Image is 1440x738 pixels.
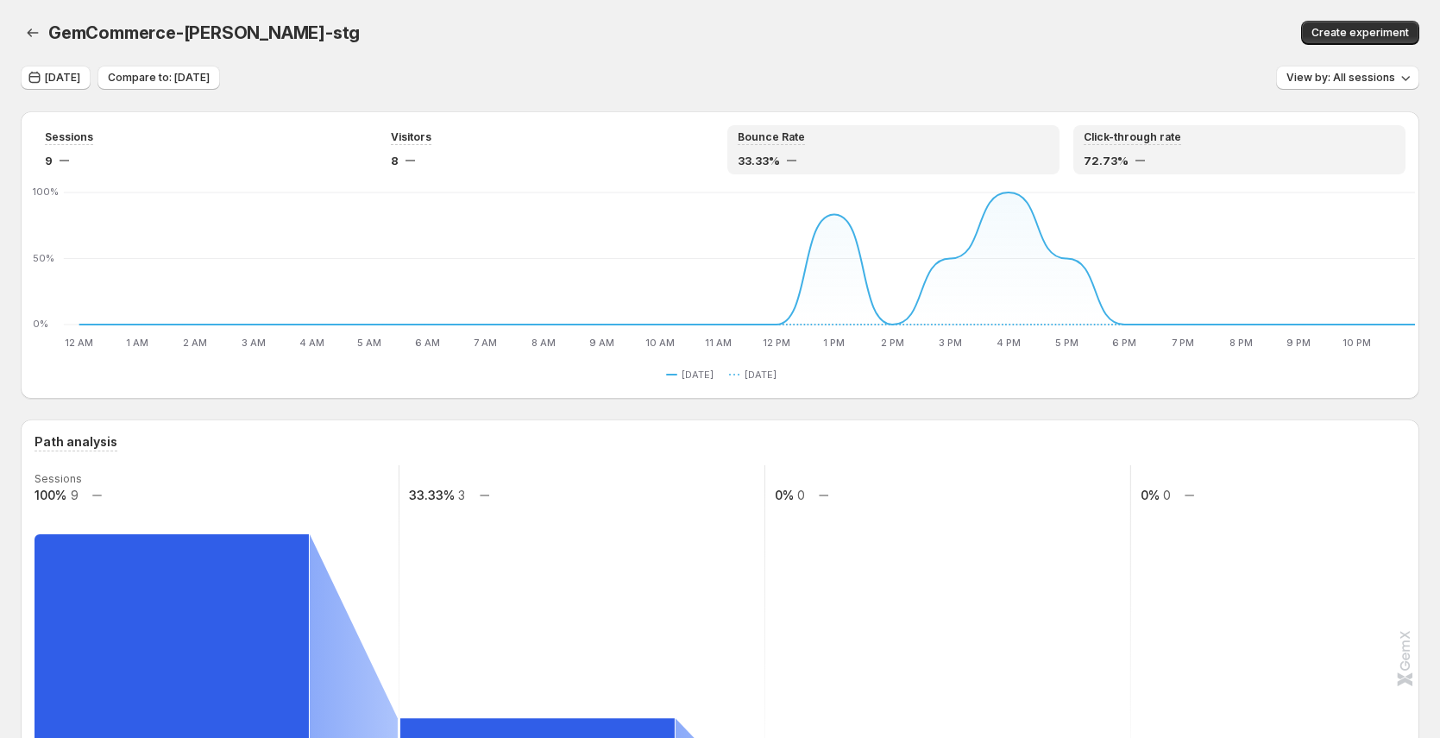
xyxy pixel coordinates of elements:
[531,337,556,349] text: 8 AM
[997,337,1021,349] text: 4 PM
[45,130,93,144] span: Sessions
[1141,488,1160,502] text: 0%
[242,337,266,349] text: 3 AM
[1084,152,1129,169] span: 72.73%
[35,488,66,502] text: 100%
[126,337,148,349] text: 1 AM
[1163,488,1171,502] text: 0
[1301,21,1419,45] button: Create experiment
[108,71,210,85] span: Compare to: [DATE]
[682,368,714,382] span: [DATE]
[1112,337,1136,349] text: 6 PM
[415,337,440,349] text: 6 AM
[357,337,381,349] text: 5 AM
[705,337,732,349] text: 11 AM
[797,488,805,502] text: 0
[1343,337,1371,349] text: 10 PM
[589,337,614,349] text: 9 AM
[939,337,962,349] text: 3 PM
[1172,337,1194,349] text: 7 PM
[1311,26,1409,40] span: Create experiment
[183,337,207,349] text: 2 AM
[1276,66,1419,90] button: View by: All sessions
[33,318,48,330] text: 0%
[666,364,720,385] button: [DATE]
[738,152,780,169] span: 33.33%
[1055,337,1078,349] text: 5 PM
[1229,337,1253,349] text: 8 PM
[65,337,93,349] text: 12 AM
[458,488,465,502] text: 3
[33,252,54,264] text: 50%
[763,337,790,349] text: 12 PM
[729,364,783,385] button: [DATE]
[35,472,82,485] text: Sessions
[71,488,79,502] text: 9
[45,71,80,85] span: [DATE]
[474,337,497,349] text: 7 AM
[1286,71,1395,85] span: View by: All sessions
[21,66,91,90] button: [DATE]
[738,130,805,144] span: Bounce Rate
[35,433,117,451] h3: Path analysis
[33,186,59,198] text: 100%
[45,152,53,169] span: 9
[391,130,431,144] span: Visitors
[823,337,845,349] text: 1 PM
[299,337,324,349] text: 4 AM
[1084,130,1181,144] span: Click-through rate
[775,488,794,502] text: 0%
[645,337,675,349] text: 10 AM
[48,22,360,43] span: GemCommerce-[PERSON_NAME]-stg
[1286,337,1311,349] text: 9 PM
[409,488,455,502] text: 33.33%
[391,152,399,169] span: 8
[881,337,904,349] text: 2 PM
[97,66,220,90] button: Compare to: [DATE]
[745,368,777,382] span: [DATE]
